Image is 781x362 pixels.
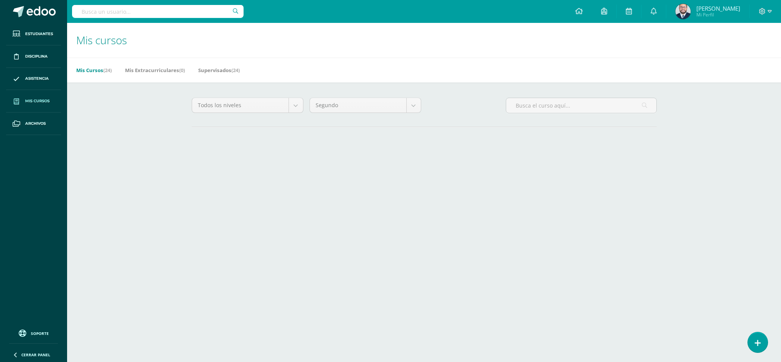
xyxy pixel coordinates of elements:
[231,67,240,74] span: (24)
[72,5,244,18] input: Busca un usuario...
[21,352,50,357] span: Cerrar panel
[310,98,421,113] a: Segundo
[25,31,53,37] span: Estudiantes
[25,76,49,82] span: Asistencia
[76,64,112,76] a: Mis Cursos(24)
[675,4,691,19] img: 6a2ad2c6c0b72cf555804368074c1b95.png
[6,68,61,90] a: Asistencia
[6,23,61,45] a: Estudiantes
[198,98,283,113] span: Todos los niveles
[25,121,46,127] span: Archivos
[6,113,61,135] a: Archivos
[696,11,740,18] span: Mi Perfil
[25,53,48,60] span: Disciplina
[506,98,656,113] input: Busca el curso aquí...
[25,98,50,104] span: Mis cursos
[198,64,240,76] a: Supervisados(24)
[76,33,127,47] span: Mis cursos
[696,5,740,12] span: [PERSON_NAME]
[103,67,112,74] span: (24)
[6,45,61,68] a: Disciplina
[9,328,58,338] a: Soporte
[179,67,185,74] span: (0)
[31,331,49,336] span: Soporte
[6,90,61,113] a: Mis cursos
[192,98,303,113] a: Todos los niveles
[316,98,401,113] span: Segundo
[125,64,185,76] a: Mis Extracurriculares(0)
